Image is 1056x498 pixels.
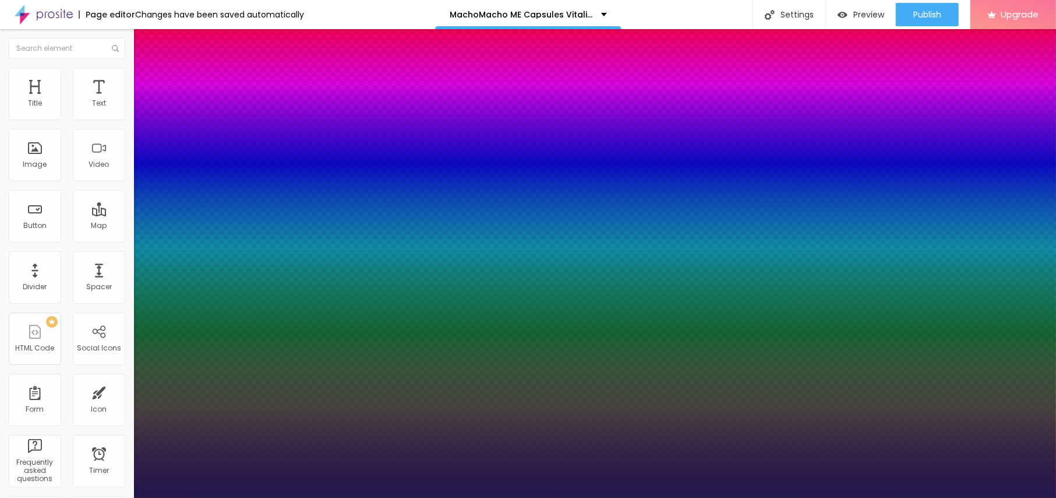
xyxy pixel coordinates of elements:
[1001,9,1039,19] span: Upgrade
[23,160,47,169] div: Image
[16,344,55,352] div: HTML Code
[89,467,109,475] div: Timer
[26,405,44,413] div: Form
[9,38,125,59] input: Search element
[86,283,112,291] div: Spacer
[896,3,959,26] button: Publish
[135,10,304,19] div: Changes have been saved automatically
[853,10,884,19] span: Preview
[89,160,110,169] div: Video
[92,99,106,107] div: Text
[91,222,107,230] div: Map
[913,10,941,19] span: Publish
[826,3,896,26] button: Preview
[77,344,121,352] div: Social Icons
[12,458,58,483] div: Frequently asked questions
[28,99,42,107] div: Title
[23,283,47,291] div: Divider
[79,10,135,19] div: Page editor
[838,10,847,20] img: view-1.svg
[23,222,47,230] div: Button
[112,45,119,52] img: Icone
[91,405,107,413] div: Icon
[450,10,592,19] p: MachoMacho ME Capsules Vitality Complex [GEOGRAPHIC_DATA]
[765,10,775,20] img: Icone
